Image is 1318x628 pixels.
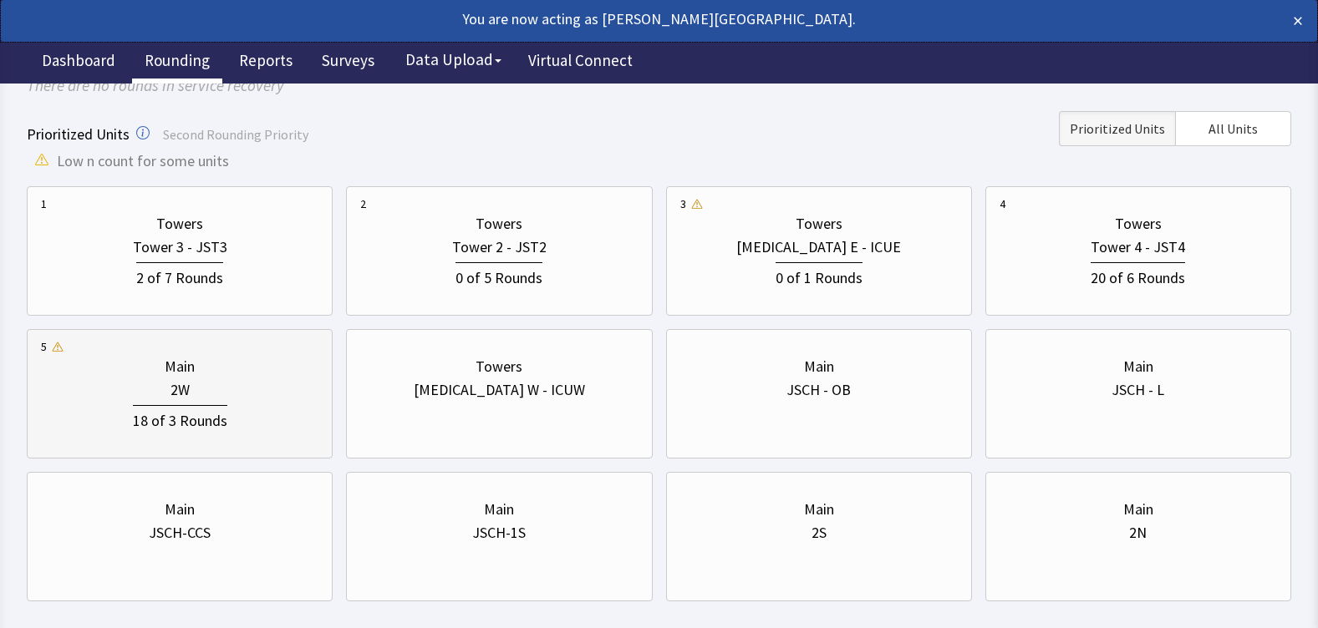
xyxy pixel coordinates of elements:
div: There are no rounds in service recovery [27,73,1291,98]
div: Main [804,355,834,378]
span: Prioritized Units [27,124,130,144]
div: Tower 3 - JST3 [133,235,227,259]
div: Main [165,498,195,521]
button: × [1293,8,1303,34]
div: Main [484,498,514,521]
a: Reports [226,42,305,84]
div: 2 of 7 Rounds [136,262,223,290]
div: 2S [812,521,827,544]
div: Tower 2 - JST2 [452,235,547,259]
div: [MEDICAL_DATA] W - ICUW [414,378,585,402]
div: 2N [1129,521,1147,544]
div: Towers [476,212,522,235]
a: Dashboard [29,42,128,84]
div: Tower 4 - JST4 [1091,235,1185,259]
button: Prioritized Units [1059,111,1175,146]
div: JSCH-CCS [149,521,211,544]
div: Towers [156,212,203,235]
div: 4 [1000,195,1005,212]
div: 0 of 1 Rounds [776,262,863,290]
a: Virtual Connect [516,42,645,84]
a: Surveys [309,42,387,84]
div: JSCH-1S [472,521,526,544]
div: Towers [1115,212,1162,235]
button: All Units [1175,111,1291,146]
div: 0 of 5 Rounds [455,262,542,290]
div: JSCH - L [1112,378,1164,402]
span: Low n count for some units [57,149,229,173]
div: 18 of 3 Rounds [133,405,227,433]
div: Main [165,355,195,378]
div: [MEDICAL_DATA] E - ICUE [736,235,901,259]
div: You are now acting as [PERSON_NAME][GEOGRAPHIC_DATA]. [15,8,1174,31]
div: 20 of 6 Rounds [1091,262,1185,290]
div: 2 [360,195,366,212]
button: Data Upload [395,44,511,75]
span: Prioritized Units [1070,119,1165,139]
div: Main [1123,355,1153,378]
div: 5 [41,338,47,355]
div: Main [1123,498,1153,521]
div: JSCH - OB [786,378,851,402]
a: Rounding [132,42,222,84]
div: 3 [680,195,686,212]
div: Towers [476,355,522,378]
div: 2W [170,378,190,402]
div: Towers [796,212,842,235]
span: All Units [1209,119,1258,139]
span: Second Rounding Priority [163,126,308,143]
div: 1 [41,195,47,212]
div: Main [804,498,834,521]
